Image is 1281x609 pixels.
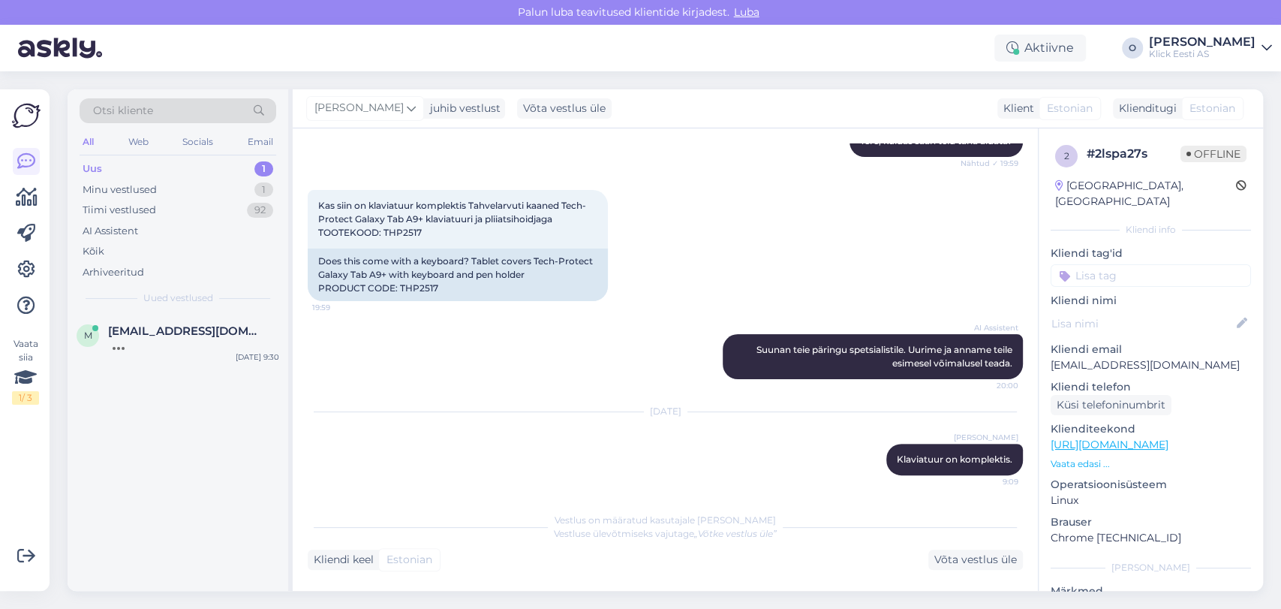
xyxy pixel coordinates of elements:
p: Kliendi tag'id [1051,246,1251,261]
div: 1 [254,182,273,197]
input: Lisa nimi [1051,315,1234,332]
span: Estonian [1047,101,1093,116]
span: Vestluse ülevõtmiseks vajutage [554,528,777,539]
div: Arhiveeritud [83,265,144,280]
p: [EMAIL_ADDRESS][DOMAIN_NAME] [1051,357,1251,373]
span: 2 [1064,150,1069,161]
span: Offline [1180,146,1246,162]
span: Otsi kliente [93,103,153,119]
div: Tiimi vestlused [83,203,156,218]
span: 9:09 [962,476,1018,487]
div: O [1122,38,1143,59]
div: Võta vestlus üle [928,550,1023,570]
div: 1 [254,161,273,176]
p: Kliendi nimi [1051,293,1251,309]
div: 1 / 3 [12,391,39,405]
div: AI Assistent [83,224,138,239]
span: 20:00 [962,380,1018,391]
div: Aktiivne [994,35,1086,62]
div: Kõik [83,244,104,259]
div: [PERSON_NAME] [1051,561,1251,574]
p: Märkmed [1051,583,1251,599]
div: [GEOGRAPHIC_DATA], [GEOGRAPHIC_DATA] [1055,178,1236,210]
div: juhib vestlust [424,101,501,116]
img: Askly Logo [12,101,41,130]
div: Küsi telefoninumbrit [1051,395,1171,415]
div: Socials [179,132,216,152]
p: Brauser [1051,514,1251,530]
p: Linux [1051,493,1251,508]
i: „Võtke vestlus üle” [694,528,777,539]
div: Kliendi info [1051,223,1251,237]
span: m [84,330,92,341]
div: Klick Eesti AS [1149,48,1255,60]
div: 92 [247,203,273,218]
div: Email [245,132,276,152]
span: [PERSON_NAME] [954,432,1018,443]
div: [DATE] [308,405,1023,418]
a: [URL][DOMAIN_NAME] [1051,438,1168,451]
p: Kliendi telefon [1051,379,1251,395]
div: Web [125,132,152,152]
span: Nähtud ✓ 19:59 [961,158,1018,169]
div: Kliendi keel [308,552,374,568]
div: Does this come with a keyboard? Tablet covers Tech-Protect Galaxy Tab A9+ with keyboard and pen h... [308,249,608,301]
span: Vestlus on määratud kasutajale [PERSON_NAME] [555,514,776,526]
p: Vaata edasi ... [1051,457,1251,471]
span: Suunan teie päringu spetsialistile. Uurime ja anname teile esimesel võimalusel teada. [756,344,1015,369]
span: Klaviatuur on komplektis. [897,454,1012,465]
div: All [80,132,97,152]
div: [PERSON_NAME] [1149,36,1255,48]
p: Chrome [TECHNICAL_ID] [1051,530,1251,546]
div: Võta vestlus üle [517,98,612,119]
div: Klienditugi [1113,101,1177,116]
p: Operatsioonisüsteem [1051,477,1251,493]
input: Lisa tag [1051,264,1251,287]
span: [PERSON_NAME] [314,100,404,116]
a: [PERSON_NAME]Klick Eesti AS [1149,36,1272,60]
div: Vaata siia [12,337,39,405]
span: melerimelser@gmail.com [108,324,264,338]
span: Estonian [1189,101,1235,116]
span: Kas siin on klaviatuur komplektis Tahvelarvuti kaaned Tech-Protect Galaxy Tab A9+ klaviatuuri ja ... [318,200,586,238]
span: Estonian [386,552,432,568]
span: Uued vestlused [143,291,213,305]
p: Klienditeekond [1051,421,1251,437]
p: Kliendi email [1051,342,1251,357]
div: Minu vestlused [83,182,157,197]
div: Klient [997,101,1034,116]
div: [DATE] 9:30 [236,351,279,363]
div: Uus [83,161,102,176]
span: 19:59 [312,302,368,313]
div: # 2lspa27s [1087,145,1180,163]
span: AI Assistent [962,322,1018,333]
span: Luba [729,5,764,19]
